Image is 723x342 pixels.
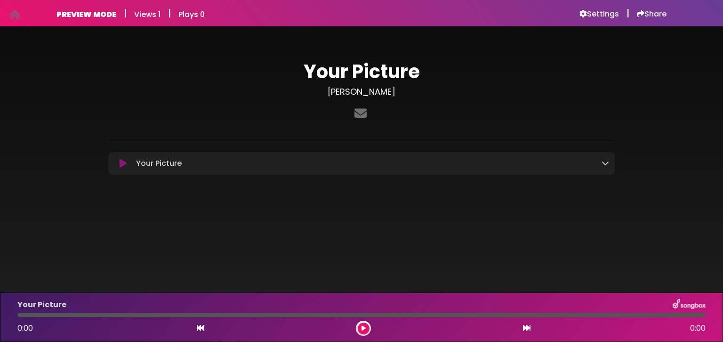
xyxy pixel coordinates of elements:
a: Share [637,9,667,19]
h3: [PERSON_NAME] [108,87,615,97]
p: Your Picture [136,158,182,169]
h6: Plays 0 [178,10,205,19]
h6: PREVIEW MODE [56,10,116,19]
a: Settings [579,9,619,19]
h5: | [168,8,171,19]
h5: | [627,8,629,19]
h6: Views 1 [134,10,161,19]
h1: Your Picture [108,60,615,83]
h5: | [124,8,127,19]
